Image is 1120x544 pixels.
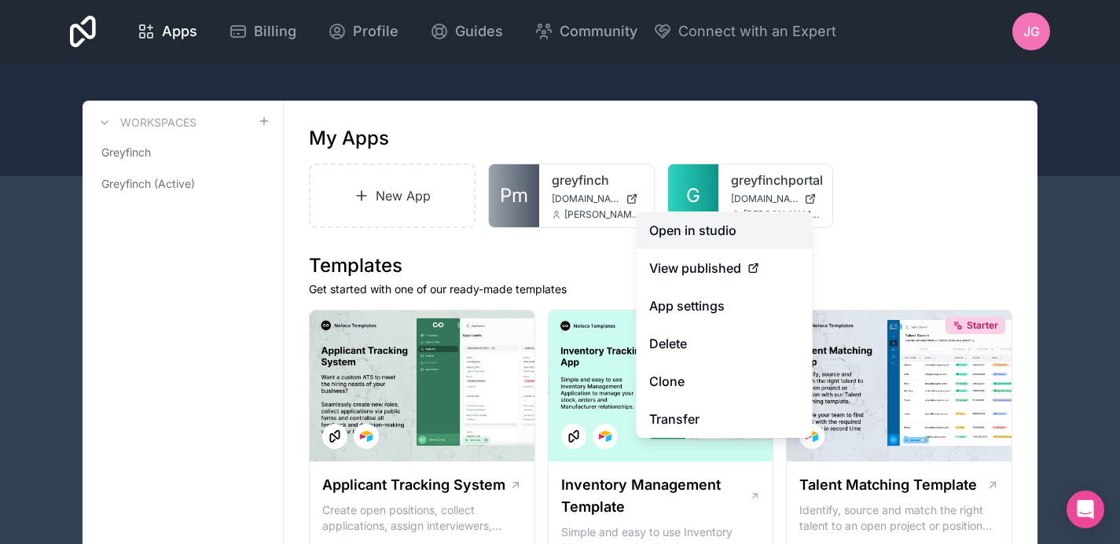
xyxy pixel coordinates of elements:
[315,14,411,49] a: Profile
[95,170,270,198] a: Greyfinch (Active)
[101,176,195,192] span: Greyfinch (Active)
[309,164,476,228] a: New App
[731,193,799,205] span: [DOMAIN_NAME]
[360,430,373,443] img: Airtable Logo
[216,14,309,49] a: Billing
[564,208,641,221] span: [PERSON_NAME][EMAIL_ADDRESS][PERSON_NAME][DOMAIN_NAME]
[686,183,700,208] span: G
[637,287,813,325] a: App settings
[561,474,750,518] h1: Inventory Management Template
[1067,491,1104,528] div: Open Intercom Messenger
[101,145,151,160] span: Greyfinch
[744,208,821,221] span: [PERSON_NAME][EMAIL_ADDRESS][PERSON_NAME][DOMAIN_NAME]
[500,183,528,208] span: Pm
[637,249,813,287] a: View published
[309,126,389,151] h1: My Apps
[967,319,998,332] span: Starter
[637,211,813,249] a: Open in studio
[124,14,210,49] a: Apps
[678,20,836,42] span: Connect with an Expert
[799,502,999,534] p: Identify, source and match the right talent to an open project or position with our Talent Matchi...
[599,430,611,443] img: Airtable Logo
[799,474,977,496] h1: Talent Matching Template
[560,20,637,42] span: Community
[309,281,1012,297] p: Get started with one of our ready-made templates
[95,113,196,132] a: Workspaces
[552,171,641,189] a: greyfinch
[455,20,503,42] span: Guides
[162,20,197,42] span: Apps
[668,164,718,227] a: G
[353,20,398,42] span: Profile
[806,430,818,443] img: Airtable Logo
[637,362,813,400] a: Clone
[522,14,650,49] a: Community
[322,502,522,534] p: Create open positions, collect applications, assign interviewers, centralise candidate feedback a...
[731,171,821,189] a: greyfinchportal
[489,164,539,227] a: Pm
[653,20,836,42] button: Connect with an Expert
[417,14,516,49] a: Guides
[637,400,813,438] a: Transfer
[1023,22,1040,41] span: JG
[95,138,270,167] a: Greyfinch
[731,193,821,205] a: [DOMAIN_NAME]
[322,474,505,496] h1: Applicant Tracking System
[309,253,1012,278] h1: Templates
[552,193,641,205] a: [DOMAIN_NAME]
[637,325,813,362] button: Delete
[649,259,741,278] span: View published
[254,20,296,42] span: Billing
[120,115,196,130] h3: Workspaces
[552,193,619,205] span: [DOMAIN_NAME]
